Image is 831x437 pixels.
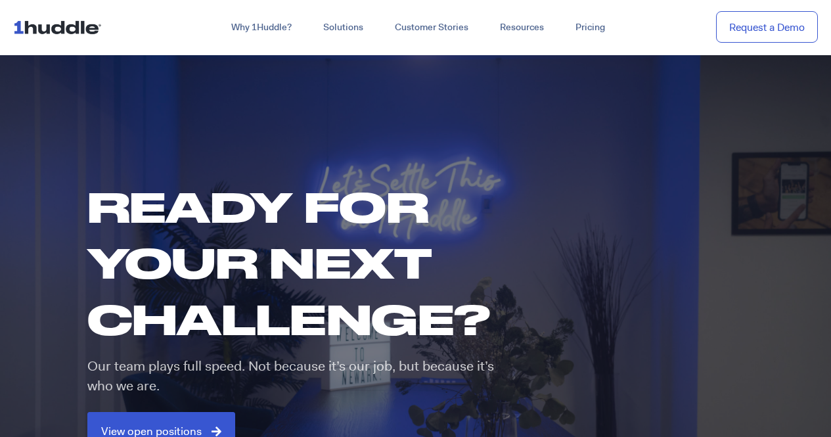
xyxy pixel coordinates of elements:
[716,11,818,43] a: Request a Demo
[87,179,518,347] h1: Ready for your next challenge?
[13,14,107,39] img: ...
[560,16,621,39] a: Pricing
[307,16,379,39] a: Solutions
[484,16,560,39] a: Resources
[379,16,484,39] a: Customer Stories
[215,16,307,39] a: Why 1Huddle?
[87,357,508,396] p: Our team plays full speed. Not because it’s our job, but because it’s who we are.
